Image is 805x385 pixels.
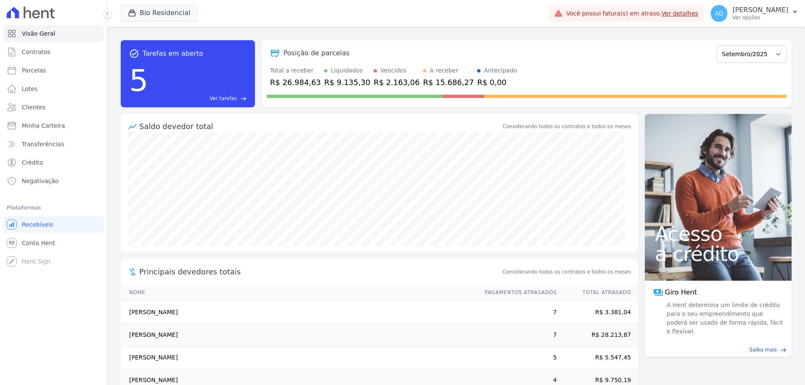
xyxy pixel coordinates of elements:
[22,220,53,229] span: Recebíveis
[3,44,104,60] a: Contratos
[380,66,406,75] div: Vencidos
[121,346,477,369] td: [PERSON_NAME]
[331,66,363,75] div: Liquidados
[22,48,50,56] span: Contratos
[557,284,638,301] th: Total Atrasado
[129,49,139,59] span: task_alt
[139,121,501,132] div: Saldo devedor total
[430,66,458,75] div: A receber
[22,103,45,111] span: Clientes
[477,284,557,301] th: Pagamentos Atrasados
[557,301,638,324] td: R$ 3.381,04
[374,77,420,88] div: R$ 2.163,06
[121,284,477,301] th: Nome
[665,301,783,336] span: A Hent determina um limite de crédito para o seu empreendimento que poderá ser usado de forma ráp...
[3,136,104,152] a: Transferências
[210,95,237,102] span: Ver tarefas
[655,244,782,264] span: a crédito
[477,324,557,346] td: 7
[270,66,321,75] div: Total a receber
[704,2,805,25] button: AD [PERSON_NAME] Ver opções
[7,203,100,213] div: Plataformas
[557,346,638,369] td: R$ 5.547,45
[662,10,699,17] a: Ver detalhes
[566,9,698,18] span: Você possui fatura(s) em atraso.
[3,154,104,171] a: Crédito
[655,224,782,244] span: Acesso
[780,347,787,353] span: east
[143,49,203,59] span: Tarefas em aberto
[139,266,501,277] span: Principais devedores totais
[749,346,777,354] span: Saiba mais
[477,346,557,369] td: 5
[324,77,370,88] div: R$ 9.135,30
[3,173,104,189] a: Negativação
[22,158,43,167] span: Crédito
[22,29,55,38] span: Visão Geral
[270,77,321,88] div: R$ 26.984,63
[3,235,104,251] a: Conta Hent
[240,96,247,102] span: east
[22,239,55,247] span: Conta Hent
[665,287,697,297] span: Giro Hent
[121,301,477,324] td: [PERSON_NAME]
[3,25,104,42] a: Visão Geral
[22,177,59,185] span: Negativação
[3,99,104,116] a: Clientes
[732,6,788,14] p: [PERSON_NAME]
[477,301,557,324] td: 7
[129,59,148,102] div: 5
[22,85,38,93] span: Lotes
[3,80,104,97] a: Lotes
[503,268,631,276] span: Considerando todos os contratos e todos os meses
[3,117,104,134] a: Minha Carteira
[484,66,517,75] div: Antecipado
[3,62,104,79] a: Parcelas
[423,77,474,88] div: R$ 15.686,27
[22,140,64,148] span: Transferências
[121,324,477,346] td: [PERSON_NAME]
[732,14,788,21] p: Ver opções
[557,324,638,346] td: R$ 28.213,87
[283,48,350,58] div: Posição de parcelas
[503,123,631,130] div: Considerando todos os contratos e todos os meses
[152,95,247,102] a: Ver tarefas east
[22,66,46,75] span: Parcelas
[715,10,723,16] span: AD
[22,121,65,130] span: Minha Carteira
[3,216,104,233] a: Recebíveis
[650,346,787,354] a: Saiba mais east
[477,77,517,88] div: R$ 0,00
[121,5,197,21] button: Bio Residencial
